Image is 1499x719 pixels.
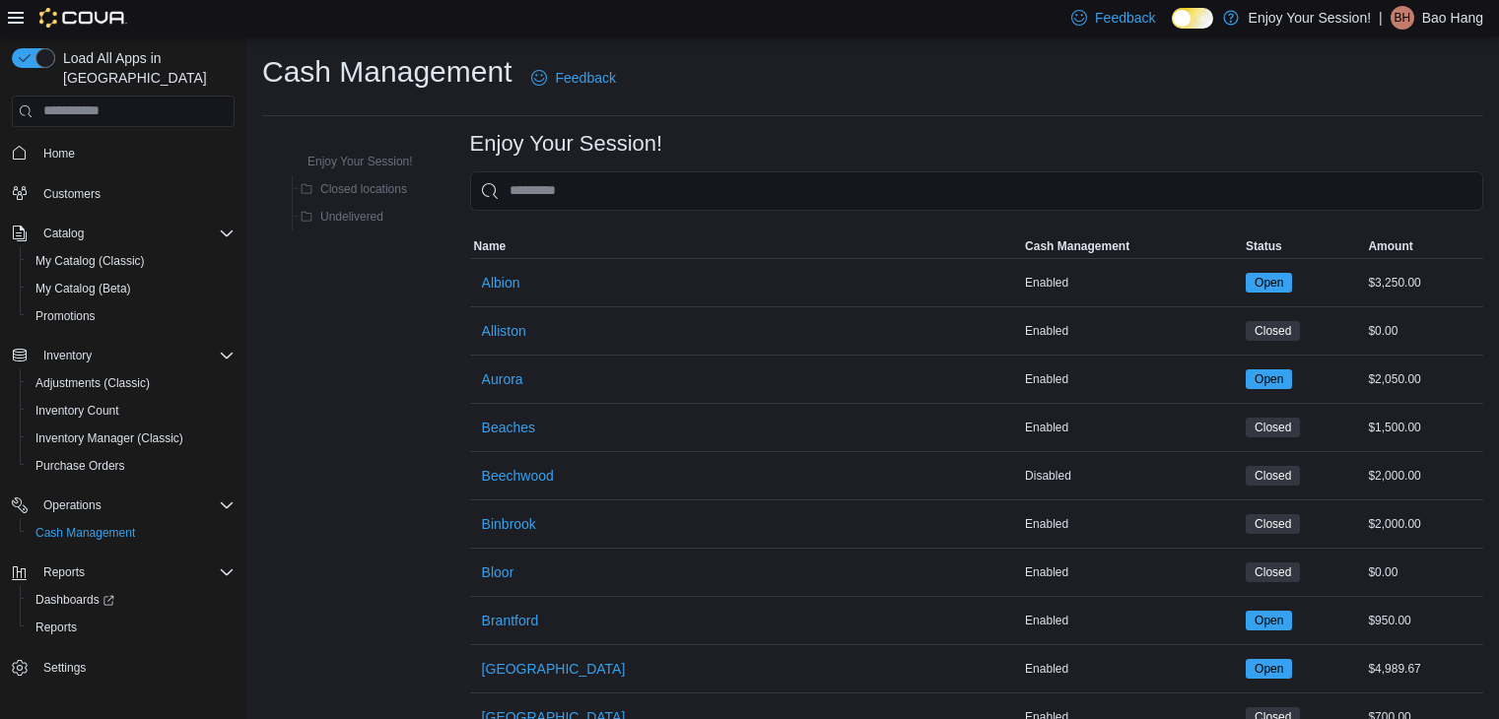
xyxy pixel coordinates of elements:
span: Alliston [482,321,526,341]
a: Dashboards [28,588,122,612]
a: Customers [35,182,108,206]
span: Closed [1246,418,1300,437]
a: Reports [28,616,85,639]
button: Operations [35,493,109,517]
div: Enabled [1021,657,1242,681]
h3: Enjoy Your Session! [470,132,663,156]
button: Operations [4,491,242,519]
span: Dashboards [35,592,114,608]
button: Binbrook [474,504,544,544]
a: Purchase Orders [28,454,133,478]
span: Load All Apps in [GEOGRAPHIC_DATA] [55,48,235,88]
span: Cash Management [35,525,135,541]
a: Inventory Count [28,399,127,423]
span: Promotions [28,304,235,328]
div: Bao Hang [1391,6,1414,30]
button: Beechwood [474,456,562,495]
button: Customers [4,179,242,208]
span: Bloor [482,562,514,582]
span: Closed [1246,514,1300,534]
span: Open [1246,369,1292,389]
span: Closed [1255,563,1291,581]
span: Beaches [482,418,535,437]
span: Reports [35,620,77,635]
span: Closed [1246,321,1300,341]
p: | [1379,6,1383,30]
button: Undelivered [293,205,391,229]
p: Enjoy Your Session! [1249,6,1372,30]
span: Adjustments (Classic) [35,375,150,391]
span: Cash Management [1025,238,1129,254]
button: Reports [35,560,93,584]
a: Promotions [28,304,103,328]
a: My Catalog (Beta) [28,277,139,300]
div: $2,000.00 [1364,512,1483,536]
button: My Catalog (Classic) [20,247,242,275]
span: My Catalog (Classic) [28,249,235,273]
div: $0.00 [1364,319,1483,343]
div: Disabled [1021,464,1242,488]
button: Adjustments (Classic) [20,369,242,397]
span: Open [1255,612,1283,629]
span: Catalog [35,222,235,245]
button: Promotions [20,302,242,330]
span: Adjustments (Classic) [28,371,235,395]
span: Closed [1255,515,1291,533]
span: Beechwood [482,466,554,486]
span: Settings [43,660,86,676]
button: My Catalog (Beta) [20,275,242,302]
div: $3,250.00 [1364,271,1483,294]
div: Enabled [1021,319,1242,343]
span: Inventory [43,348,92,363]
div: $2,050.00 [1364,367,1483,391]
span: Inventory Count [28,399,235,423]
span: Inventory Manager (Classic) [28,426,235,450]
button: Inventory [4,342,242,369]
a: Inventory Manager (Classic) [28,426,191,450]
span: Closed [1246,562,1300,582]
div: Enabled [1021,367,1242,391]
span: Inventory Manager (Classic) [35,430,183,446]
span: Open [1246,611,1292,630]
span: Closed [1246,466,1300,486]
span: Open [1246,659,1292,679]
div: $4,989.67 [1364,657,1483,681]
span: Status [1246,238,1282,254]
a: Settings [35,656,94,680]
div: $0.00 [1364,560,1483,584]
a: Dashboards [20,586,242,614]
span: My Catalog (Beta) [35,281,131,296]
span: Open [1255,274,1283,292]
span: Albion [482,273,520,293]
button: Bloor [474,553,522,592]
button: Enjoy Your Session! [280,150,421,173]
span: Aurora [482,369,523,389]
button: Cash Management [20,519,242,547]
p: Bao Hang [1422,6,1483,30]
div: $2,000.00 [1364,464,1483,488]
div: Enabled [1021,416,1242,439]
button: Name [470,234,1022,258]
h1: Cash Management [262,52,511,92]
input: Dark Mode [1172,8,1213,29]
span: Closed [1255,419,1291,436]
span: Name [474,238,507,254]
span: Brantford [482,611,539,630]
button: Albion [474,263,528,302]
span: Catalog [43,226,84,241]
span: Closed [1255,322,1291,340]
button: Catalog [4,220,242,247]
a: My Catalog (Classic) [28,249,153,273]
button: Beaches [474,408,543,447]
button: Home [4,139,242,167]
button: Closed locations [293,177,415,201]
span: Home [43,146,75,162]
span: Enjoy Your Session! [307,154,413,169]
span: Customers [35,181,235,206]
button: Inventory Manager (Classic) [20,425,242,452]
span: [GEOGRAPHIC_DATA] [482,659,626,679]
span: Operations [43,497,102,513]
span: Cash Management [28,521,235,545]
span: Home [35,141,235,165]
a: Feedback [523,58,623,98]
